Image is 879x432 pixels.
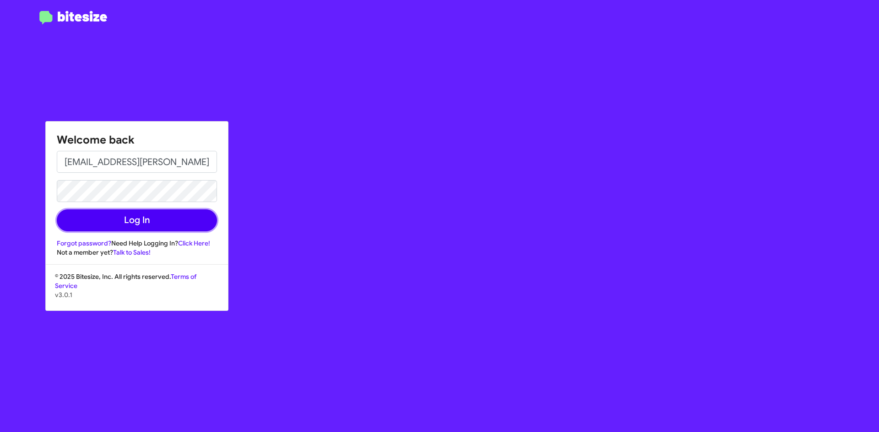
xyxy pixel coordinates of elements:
[57,209,217,231] button: Log In
[57,239,111,247] a: Forgot password?
[178,239,210,247] a: Click Here!
[57,151,217,173] input: Email address
[46,272,228,310] div: © 2025 Bitesize, Inc. All rights reserved.
[55,290,219,299] p: v3.0.1
[57,239,217,248] div: Need Help Logging In?
[57,248,217,257] div: Not a member yet?
[113,248,151,256] a: Talk to Sales!
[57,133,217,147] h1: Welcome back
